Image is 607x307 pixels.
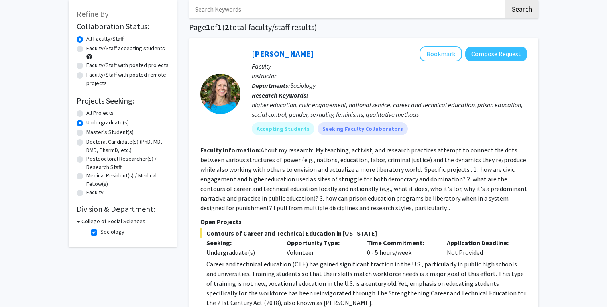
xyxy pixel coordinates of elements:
b: Faculty Information: [200,146,261,154]
mat-chip: Seeking Faculty Collaborators [318,122,408,135]
b: Departments: [252,81,290,89]
fg-read-more: About my research: My teaching, activist, and research practices attempt to connect the dots betw... [200,146,527,212]
label: Sociology [100,228,124,236]
label: All Projects [86,109,114,117]
a: [PERSON_NAME] [252,49,314,59]
span: Contours of Career and Technical Education in [US_STATE] [200,228,527,238]
p: Open Projects [200,217,527,226]
span: 1 [206,22,210,32]
label: Faculty/Staff with posted projects [86,61,169,69]
button: Add Colleen Rost-Banik to Bookmarks [420,46,462,61]
label: Undergraduate(s) [86,118,129,127]
label: Faculty/Staff accepting students [86,44,165,53]
label: Medical Resident(s) / Medical Fellow(s) [86,171,169,188]
div: 0 - 5 hours/week [361,238,441,257]
h3: College of Social Sciences [81,217,145,226]
label: Faculty/Staff with posted remote projects [86,71,169,87]
div: higher education, civic engagement, national service, career and technical education, prison educ... [252,100,527,119]
span: 2 [225,22,229,32]
div: Volunteer [281,238,361,257]
label: Doctoral Candidate(s) (PhD, MD, DMD, PharmD, etc.) [86,138,169,155]
h2: Collaboration Status: [77,22,169,31]
h1: Page of ( total faculty/staff results) [189,22,538,32]
label: All Faculty/Staff [86,35,124,43]
b: Research Keywords: [252,91,308,99]
p: Seeking: [206,238,275,248]
label: Postdoctoral Researcher(s) / Research Staff [86,155,169,171]
p: Application Deadline: [447,238,515,248]
div: Not Provided [441,238,521,257]
p: Opportunity Type: [287,238,355,248]
p: Instructor [252,71,527,81]
p: Time Commitment: [367,238,435,248]
button: Compose Request to Colleen Rost-Banik [465,47,527,61]
span: 1 [218,22,222,32]
p: Faculty [252,61,527,71]
h2: Projects Seeking: [77,96,169,106]
mat-chip: Accepting Students [252,122,314,135]
h2: Division & Department: [77,204,169,214]
label: Faculty [86,188,104,197]
iframe: Chat [573,271,601,301]
span: Refine By [77,9,108,19]
div: Undergraduate(s) [206,248,275,257]
label: Master's Student(s) [86,128,134,136]
span: Sociology [290,81,316,89]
